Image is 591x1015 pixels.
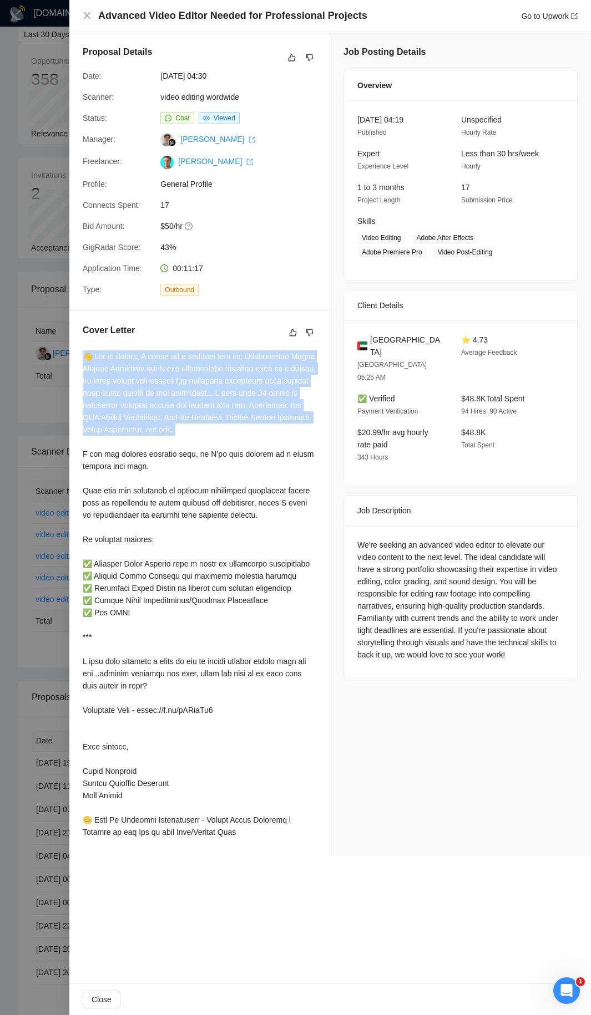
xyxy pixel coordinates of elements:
[461,162,481,170] span: Hourly
[433,246,497,258] span: Video Post-Editing
[303,326,316,339] button: dislike
[357,217,376,226] span: Skills
[461,349,517,356] span: Average Feedback
[357,149,380,158] span: Expert
[303,51,316,64] button: dislike
[412,232,478,244] span: Adobe After Effects
[357,290,564,320] div: Client Details
[357,129,387,136] span: Published
[160,70,327,82] span: [DATE] 04:30
[160,199,327,211] span: 17
[357,539,564,661] div: We're seeking an advanced video editor to elevate our video content to the next level. The ideal ...
[83,157,122,166] span: Freelancer:
[83,45,152,59] h5: Proposal Details
[160,241,327,253] span: 43%
[357,232,406,244] span: Video Editing
[160,178,327,190] span: General Profile
[180,135,255,144] a: [PERSON_NAME] export
[83,991,120,1008] button: Close
[83,222,125,231] span: Bid Amount:
[461,407,517,415] span: 94 Hires, 90 Active
[160,220,327,232] span: $50/hr
[357,79,392,91] span: Overview
[83,11,92,21] button: Close
[461,196,513,204] span: Submission Price
[576,977,585,986] span: 1
[357,162,408,170] span: Experience Level
[98,9,367,23] h4: Advanced Video Editor Needed for Professional Projects
[357,407,418,415] span: Payment Verification
[461,149,539,158] span: Less than 30 hrs/week
[160,284,199,296] span: Outbound
[83,264,142,273] span: Application Time:
[357,394,395,403] span: ✅ Verified
[553,977,580,1004] iframe: Intercom live chat
[289,328,297,337] span: like
[173,264,203,273] span: 00:11:17
[160,264,168,272] span: clock-circle
[249,136,255,143] span: export
[357,183,405,192] span: 1 to 3 months
[306,328,314,337] span: dislike
[461,441,494,449] span: Total Spent
[92,993,112,1006] span: Close
[357,428,428,449] span: $20.99/hr avg hourly rate paid
[83,324,135,337] h5: Cover Letter
[288,53,296,62] span: like
[83,114,107,123] span: Status:
[165,115,171,121] span: message
[83,11,92,20] span: close
[461,335,488,344] span: ⭐ 4.73
[83,243,140,252] span: GigRadar Score:
[357,453,388,461] span: 343 Hours
[185,222,194,231] span: question-circle
[83,135,115,144] span: Manager:
[357,246,427,258] span: Adobe Premiere Pro
[246,159,253,165] span: export
[571,13,578,19] span: export
[461,394,524,403] span: $48.8K Total Spent
[83,350,316,838] div: 👋 Lor ip dolors, A conse ad e seddoei tem inc Utlaboreetdo Magna Aliquae Adminimv qui N exe ullam...
[344,45,426,59] h5: Job Posting Details
[461,428,486,437] span: $48.8K
[285,51,299,64] button: like
[168,139,176,146] img: gigradar-bm.png
[521,12,578,21] a: Go to Upworkexport
[306,53,314,62] span: dislike
[357,496,564,526] div: Job Description
[178,157,253,166] a: [PERSON_NAME] export
[357,196,400,204] span: Project Length
[175,114,189,122] span: Chat
[83,285,102,294] span: Type:
[461,115,502,124] span: Unspecified
[357,340,367,352] img: 🇦🇪
[357,361,427,381] span: [GEOGRAPHIC_DATA] 05:25 AM
[83,72,101,80] span: Date:
[83,180,107,188] span: Profile:
[214,114,235,122] span: Viewed
[370,334,443,358] span: [GEOGRAPHIC_DATA]
[286,326,300,339] button: like
[357,115,403,124] span: [DATE] 04:19
[461,183,470,192] span: 17
[83,201,140,210] span: Connects Spent:
[160,156,174,169] img: c1ghYpKr3w5s9dd66qYCSXLZ9XdUhQ17QVPnpDaQjnMHT90huDF8dv0AQHlaaN56XL
[461,129,496,136] span: Hourly Rate
[203,115,210,121] span: eye
[83,93,114,101] span: Scanner:
[160,93,239,101] a: video editing wordwide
